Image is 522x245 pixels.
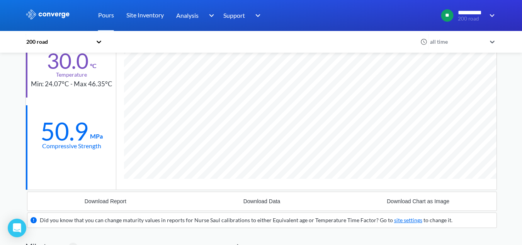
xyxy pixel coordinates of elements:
span: Support [223,10,245,20]
div: 50.9 [41,122,88,141]
a: site settings [394,217,422,223]
div: Compressive Strength [42,141,101,151]
div: Download Data [243,198,281,204]
div: all time [428,38,486,46]
button: Download Report [27,192,184,211]
span: Analysis [176,10,199,20]
div: Download Chart as Image [387,198,449,204]
button: Download Chart as Image [340,192,496,211]
div: Temperature [56,70,87,79]
img: logo_ewhite.svg [26,9,70,19]
div: Open Intercom Messenger [8,219,26,237]
img: downArrow.svg [204,11,216,20]
img: icon-clock.svg [420,38,427,45]
div: Download Report [85,198,126,204]
button: Download Data [184,192,340,211]
img: downArrow.svg [250,11,263,20]
div: Min: 24.07°C - Max 46.35°C [31,79,112,89]
span: 200 road [458,16,485,22]
img: downArrow.svg [485,11,497,20]
div: Did you know that you can change maturity values in reports for Nurse Saul calibrations to either... [40,216,452,224]
div: 200 road [26,38,92,46]
div: 30.0 [47,51,88,70]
